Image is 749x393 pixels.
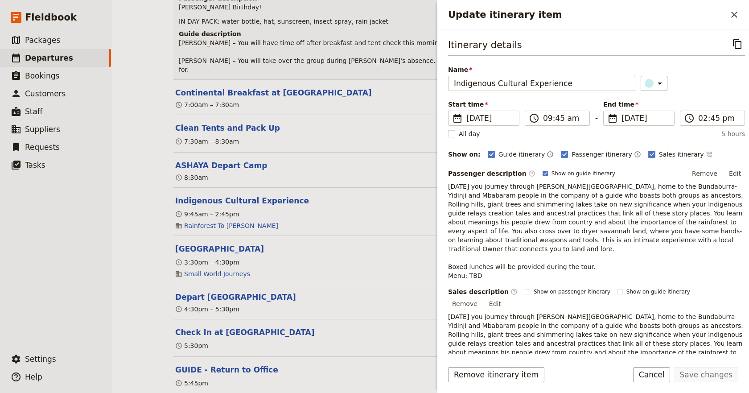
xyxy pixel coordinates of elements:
span: IN DAY PACK: water bottle, hat, sunscreen, insect spray, rain jacket [179,18,388,25]
span: Staff [25,107,43,116]
button: Remove [448,297,481,310]
span: Show on guide itinerary [626,288,690,295]
span: Guide itinerary [498,150,545,159]
span: Settings [25,355,56,364]
span: [DATE] you journey through [PERSON_NAME][GEOGRAPHIC_DATA], home to the Bundaburra-Yidinji and Mba... [448,183,745,279]
div: 7:00am – 7:30am [175,100,239,109]
button: Remove [688,167,721,180]
span: ​ [684,113,695,124]
button: Cancel [633,367,671,382]
span: Suppliers [25,125,60,134]
div: 8:30am [175,173,208,182]
span: [DATE] [466,113,514,124]
div: 9:45am – 2:45pm [175,210,239,219]
button: Edit [725,167,745,180]
button: Close drawer [727,7,742,22]
a: Small World Journeys [184,269,250,278]
span: ​ [529,113,539,124]
span: Show on guide itinerary [551,170,615,177]
button: Edit this itinerary item [175,195,309,206]
button: Edit this itinerary item [175,160,267,171]
span: ​ [510,288,518,295]
span: Start time [448,100,519,109]
button: Edit this itinerary item [175,244,264,254]
button: Copy itinerary item [730,37,745,52]
div: ​ [646,78,665,89]
button: Edit [485,297,505,310]
span: All day [459,129,480,138]
button: Edit this itinerary item [175,364,278,375]
span: Fieldbook [25,11,77,24]
span: Bookings [25,71,59,80]
span: [DATE] [621,113,669,124]
h4: Guide description [179,29,683,38]
input: ​ [543,113,584,124]
button: Time shown on passenger itinerary [634,149,641,160]
span: ​ [528,170,535,177]
h3: Itinerary details [448,38,522,52]
button: Edit this itinerary item [175,292,296,302]
span: Tasks [25,161,45,170]
input: Name [448,76,635,91]
a: Rainforest To [PERSON_NAME] [184,221,278,230]
button: ​ [641,76,667,91]
button: Edit this itinerary item [175,327,314,338]
div: 5:45pm [175,379,208,388]
span: End time [603,100,675,109]
span: Packages [25,36,60,45]
span: Passenger itinerary [572,150,632,159]
span: Requests [25,143,60,152]
input: ​ [698,113,739,124]
span: 5 hours [721,129,745,138]
span: Sales itinerary [659,150,704,159]
button: Time not shown on sales itinerary [706,149,713,160]
span: ​ [607,113,618,124]
label: Passenger description [448,169,535,178]
div: 5:30pm [175,341,208,350]
div: Show on: [448,150,481,159]
span: - [595,112,598,126]
div: 4:30pm – 5:30pm [175,305,239,314]
span: Show on passenger itinerary [534,288,610,295]
button: Save changes [674,367,738,382]
span: [PERSON_NAME] – You will have time off after breakfast and tent check this morning. You will rejo... [179,39,680,73]
div: 7:30am – 8:30am [175,137,239,146]
button: Edit this itinerary item [175,87,372,98]
span: Departures [25,54,73,62]
span: Help [25,372,42,381]
div: 3:30pm – 4:30pm [175,258,239,267]
span: Name [448,65,635,74]
label: Sales description [448,287,518,296]
span: [PERSON_NAME] Birthday! [179,4,262,11]
button: Edit this itinerary item [175,123,280,133]
button: Time shown on guide itinerary [547,149,554,160]
span: ​ [452,113,463,124]
h2: Update itinerary item [448,8,727,21]
button: Remove itinerary item [448,367,544,382]
span: Customers [25,89,66,98]
span: [DATE] you journey through [PERSON_NAME][GEOGRAPHIC_DATA], home to the Bundaburra-Yidinji and Mba... [448,313,745,383]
